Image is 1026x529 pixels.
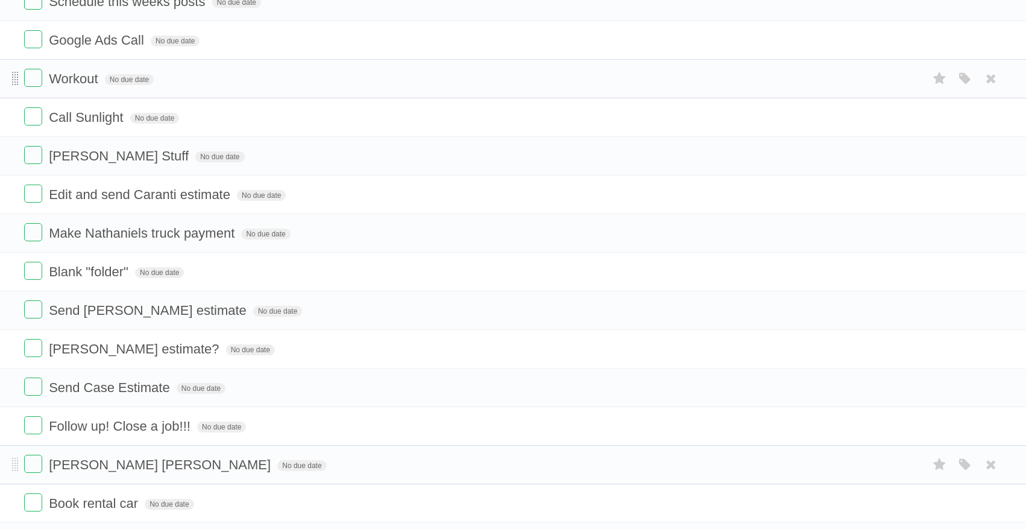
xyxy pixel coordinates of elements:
[928,69,951,89] label: Star task
[49,71,101,86] span: Workout
[195,151,244,162] span: No due date
[24,300,42,318] label: Done
[24,493,42,512] label: Done
[49,496,141,511] span: Book rental car
[130,113,179,124] span: No due date
[253,306,302,317] span: No due date
[24,69,42,87] label: Done
[49,380,173,395] span: Send Case Estimate
[49,341,222,356] span: [PERSON_NAME] estimate?
[24,185,42,203] label: Done
[145,499,194,510] span: No due date
[24,262,42,280] label: Done
[277,460,326,471] span: No due date
[24,378,42,396] label: Done
[49,419,194,434] span: Follow up! Close a job!!!
[197,422,246,432] span: No due date
[49,226,238,241] span: Make Nathaniels truck payment
[49,110,127,125] span: Call Sunlight
[135,267,184,278] span: No due date
[49,264,131,279] span: Blank "folder"
[24,223,42,241] label: Done
[49,148,192,163] span: [PERSON_NAME] Stuff
[105,74,154,85] span: No due date
[928,455,951,475] label: Star task
[24,416,42,434] label: Done
[49,187,233,202] span: Edit and send Caranti estimate
[24,455,42,473] label: Done
[24,30,42,48] label: Done
[177,383,225,394] span: No due date
[49,303,250,318] span: Send [PERSON_NAME] estimate
[49,33,147,48] span: Google Ads Call
[151,36,200,46] span: No due date
[241,229,290,239] span: No due date
[49,457,274,472] span: [PERSON_NAME] [PERSON_NAME]
[237,190,286,201] span: No due date
[24,107,42,125] label: Done
[24,339,42,357] label: Done
[24,146,42,164] label: Done
[226,344,275,355] span: No due date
